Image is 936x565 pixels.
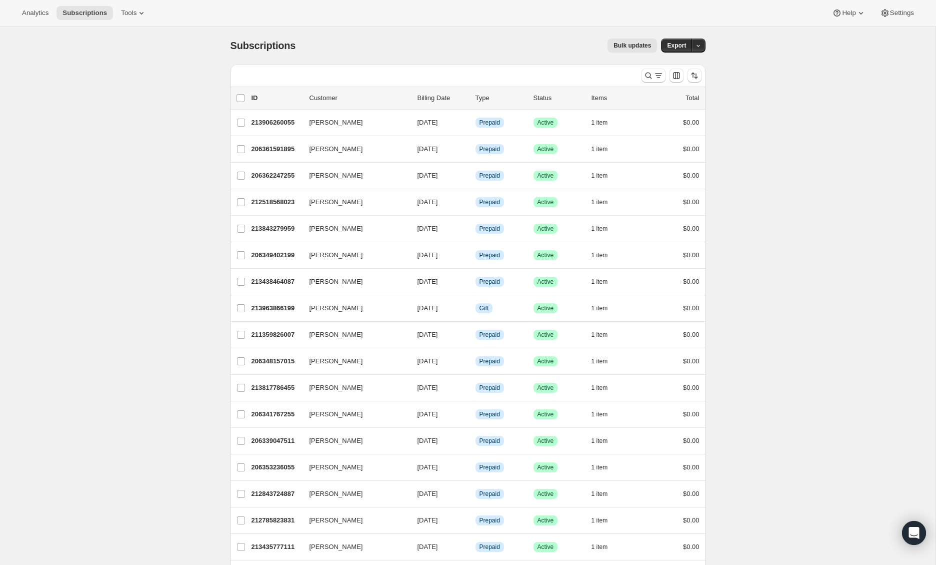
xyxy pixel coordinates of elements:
[309,542,363,552] span: [PERSON_NAME]
[251,540,699,554] div: 213435777111[PERSON_NAME][DATE]InfoPrepaidSuccessActive1 item$0.00
[479,304,489,312] span: Gift
[303,512,403,528] button: [PERSON_NAME]
[591,225,608,233] span: 1 item
[591,357,608,365] span: 1 item
[251,275,699,289] div: 213438464087[PERSON_NAME][DATE]InfoPrepaidSuccessActive1 item$0.00
[537,463,554,471] span: Active
[16,6,54,20] button: Analytics
[479,145,500,153] span: Prepaid
[591,93,641,103] div: Items
[309,197,363,207] span: [PERSON_NAME]
[417,145,438,153] span: [DATE]
[683,516,699,524] span: $0.00
[309,144,363,154] span: [PERSON_NAME]
[613,42,651,50] span: Bulk updates
[303,300,403,316] button: [PERSON_NAME]
[591,543,608,551] span: 1 item
[683,304,699,312] span: $0.00
[251,142,699,156] div: 206361591895[PERSON_NAME][DATE]InfoPrepaidSuccessActive1 item$0.00
[417,437,438,444] span: [DATE]
[683,145,699,153] span: $0.00
[22,9,48,17] span: Analytics
[251,356,301,366] p: 206348157015
[591,222,619,236] button: 1 item
[537,357,554,365] span: Active
[667,42,686,50] span: Export
[475,93,525,103] div: Type
[309,250,363,260] span: [PERSON_NAME]
[62,9,107,17] span: Subscriptions
[303,221,403,237] button: [PERSON_NAME]
[683,172,699,179] span: $0.00
[251,434,699,448] div: 206339047511[PERSON_NAME][DATE]InfoPrepaidSuccessActive1 item$0.00
[591,331,608,339] span: 1 item
[303,459,403,475] button: [PERSON_NAME]
[303,115,403,131] button: [PERSON_NAME]
[683,384,699,391] span: $0.00
[251,409,301,419] p: 206341767255
[591,513,619,527] button: 1 item
[537,225,554,233] span: Active
[417,331,438,338] span: [DATE]
[591,278,608,286] span: 1 item
[479,437,500,445] span: Prepaid
[591,119,608,127] span: 1 item
[537,251,554,259] span: Active
[303,274,403,290] button: [PERSON_NAME]
[591,434,619,448] button: 1 item
[533,93,583,103] p: Status
[417,278,438,285] span: [DATE]
[309,383,363,393] span: [PERSON_NAME]
[303,539,403,555] button: [PERSON_NAME]
[309,118,363,128] span: [PERSON_NAME]
[591,516,608,524] span: 1 item
[309,436,363,446] span: [PERSON_NAME]
[479,357,500,365] span: Prepaid
[874,6,920,20] button: Settings
[417,119,438,126] span: [DATE]
[479,198,500,206] span: Prepaid
[591,463,608,471] span: 1 item
[890,9,914,17] span: Settings
[417,516,438,524] span: [DATE]
[251,171,301,181] p: 206362247255
[591,304,608,312] span: 1 item
[537,516,554,524] span: Active
[591,248,619,262] button: 1 item
[591,540,619,554] button: 1 item
[591,384,608,392] span: 1 item
[591,437,608,445] span: 1 item
[251,222,699,236] div: 213843279959[PERSON_NAME][DATE]InfoPrepaidSuccessActive1 item$0.00
[591,381,619,395] button: 1 item
[479,490,500,498] span: Prepaid
[683,331,699,338] span: $0.00
[309,303,363,313] span: [PERSON_NAME]
[537,119,554,127] span: Active
[479,331,500,339] span: Prepaid
[251,489,301,499] p: 212843724887
[303,380,403,396] button: [PERSON_NAME]
[251,542,301,552] p: 213435777111
[479,543,500,551] span: Prepaid
[591,169,619,183] button: 1 item
[591,142,619,156] button: 1 item
[251,513,699,527] div: 212785823831[PERSON_NAME][DATE]InfoPrepaidSuccessActive1 item$0.00
[417,225,438,232] span: [DATE]
[417,543,438,550] span: [DATE]
[591,198,608,206] span: 1 item
[303,433,403,449] button: [PERSON_NAME]
[251,116,699,130] div: 213906260055[PERSON_NAME][DATE]InfoPrepaidSuccessActive1 item$0.00
[251,436,301,446] p: 206339047511
[309,462,363,472] span: [PERSON_NAME]
[683,543,699,550] span: $0.00
[115,6,152,20] button: Tools
[309,409,363,419] span: [PERSON_NAME]
[251,277,301,287] p: 213438464087
[417,172,438,179] span: [DATE]
[251,487,699,501] div: 212843724887[PERSON_NAME][DATE]InfoPrepaidSuccessActive1 item$0.00
[251,224,301,234] p: 213843279959
[591,487,619,501] button: 1 item
[251,144,301,154] p: 206361591895
[842,9,855,17] span: Help
[309,489,363,499] span: [PERSON_NAME]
